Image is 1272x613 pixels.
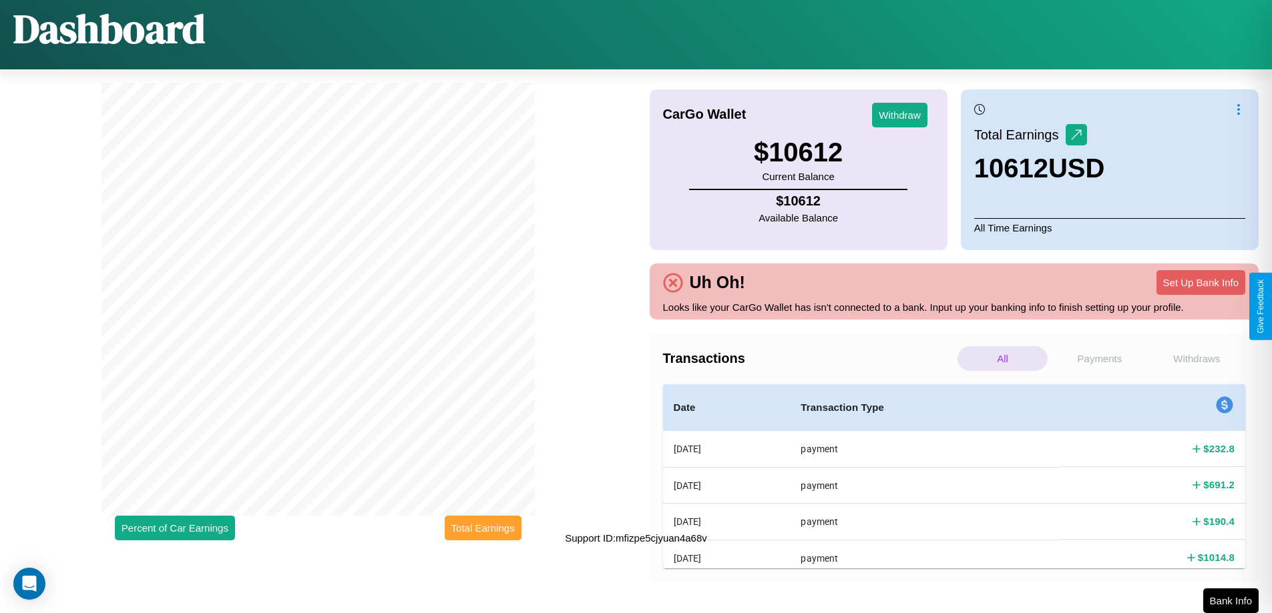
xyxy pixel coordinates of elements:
[1054,346,1144,371] p: Payments
[663,467,791,503] th: [DATE]
[13,568,45,600] div: Open Intercom Messenger
[754,167,843,185] p: Current Balance
[974,153,1105,183] h3: 10612 USD
[1198,550,1235,564] h4: $ 1014.8
[790,540,1060,576] th: payment
[872,103,927,127] button: Withdraw
[663,540,791,576] th: [DATE]
[759,193,838,209] h4: $ 10612
[683,273,752,292] h4: Uh Oh!
[663,351,954,366] h4: Transactions
[790,504,1060,540] th: payment
[974,123,1066,147] p: Total Earnings
[663,107,747,122] h4: CarGo Wallet
[1203,588,1259,613] button: Bank Info
[663,504,791,540] th: [DATE]
[1203,478,1235,492] h4: $ 691.2
[1203,514,1235,528] h4: $ 190.4
[13,1,205,56] h1: Dashboard
[790,467,1060,503] th: payment
[445,516,521,540] button: Total Earnings
[801,400,1050,416] h4: Transaction Type
[1203,442,1235,456] h4: $ 232.8
[565,529,707,547] p: Support ID: mfizpe5cjyuan4a68v
[663,431,791,468] th: [DATE]
[790,431,1060,468] th: payment
[674,400,780,416] h4: Date
[1152,346,1242,371] p: Withdraws
[754,137,843,167] h3: $ 10612
[1156,270,1245,295] button: Set Up Bank Info
[1256,279,1265,334] div: Give Feedback
[974,218,1245,237] p: All Time Earnings
[958,346,1048,371] p: All
[663,298,1246,316] p: Looks like your CarGo Wallet has isn't connected to a bank. Input up your banking info to finish ...
[759,209,838,227] p: Available Balance
[115,516,235,540] button: Percent of Car Earnings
